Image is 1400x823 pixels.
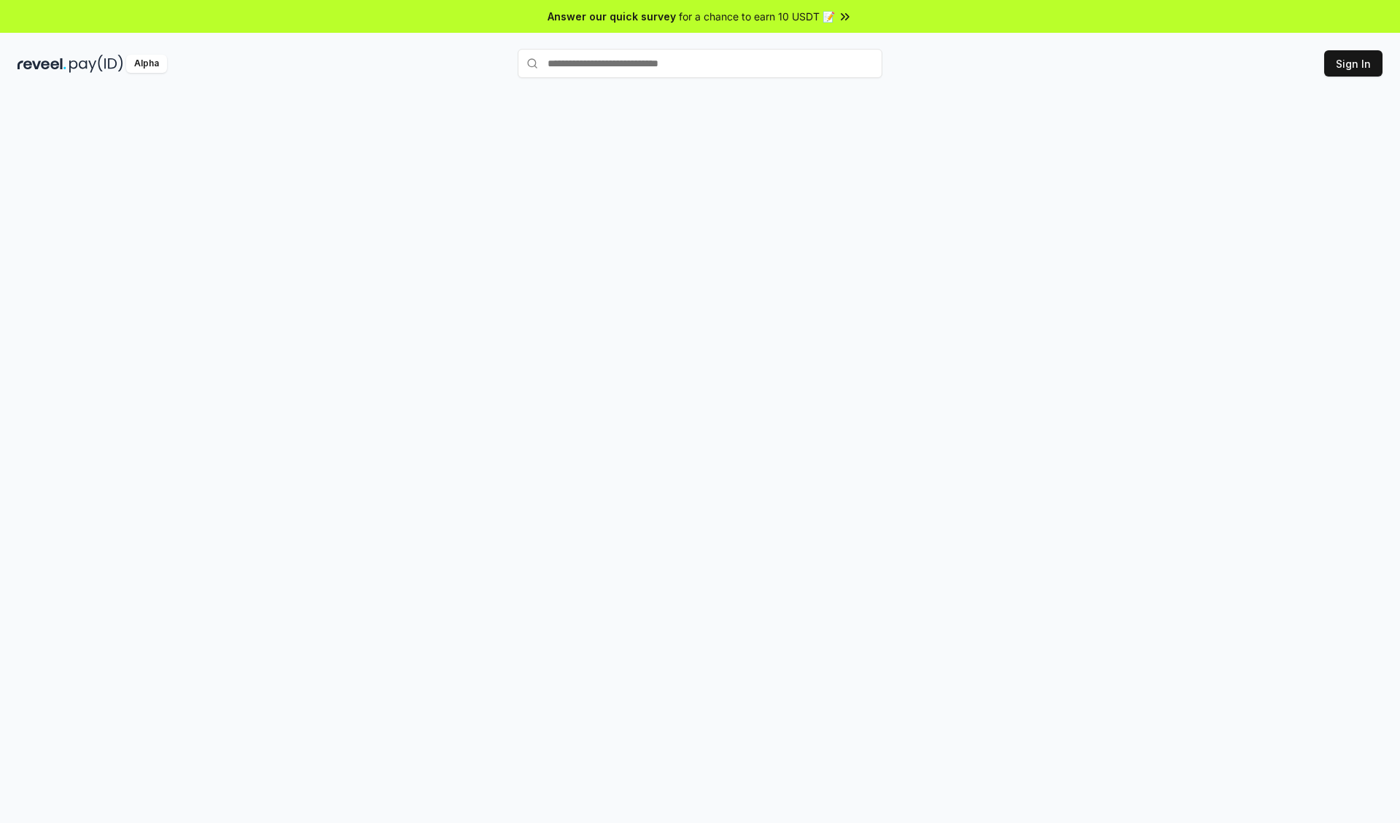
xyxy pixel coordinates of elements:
img: reveel_dark [17,55,66,73]
span: for a chance to earn 10 USDT 📝 [679,9,835,24]
button: Sign In [1324,50,1382,77]
span: Answer our quick survey [548,9,676,24]
div: Alpha [126,55,167,73]
img: pay_id [69,55,123,73]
